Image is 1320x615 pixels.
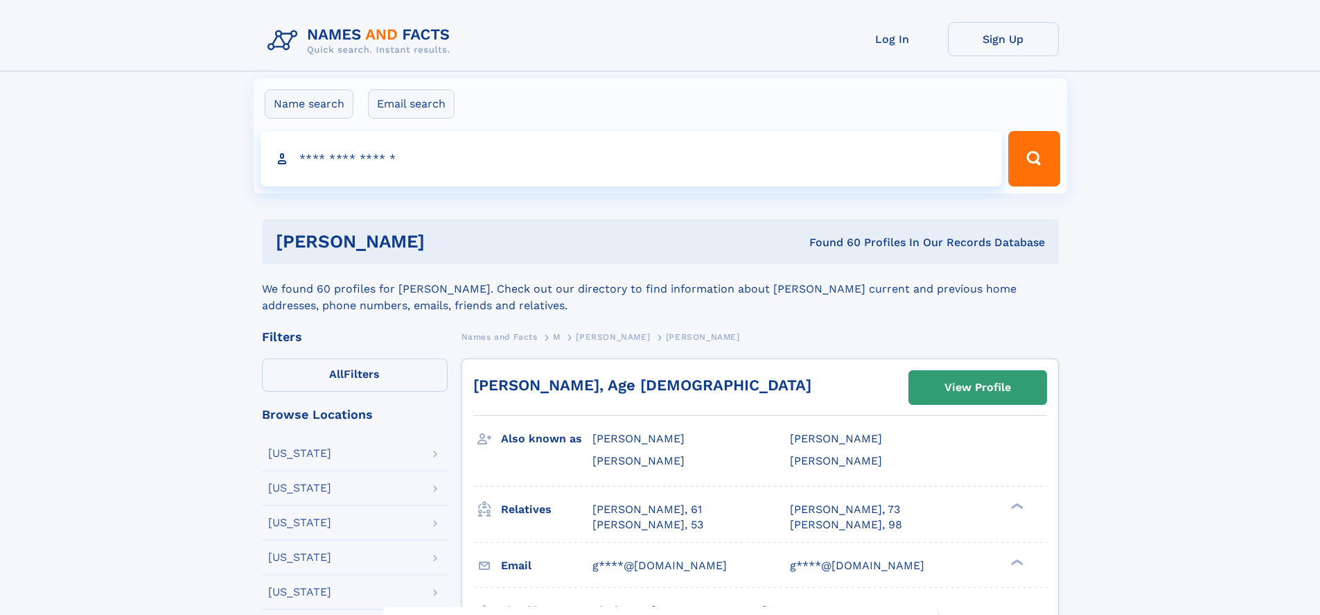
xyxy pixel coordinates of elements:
div: [US_STATE] [268,448,331,459]
a: Names and Facts [461,328,538,345]
div: ❯ [1007,501,1024,510]
h3: Email [501,554,592,578]
a: Log In [837,22,948,56]
button: Search Button [1008,131,1059,187]
div: [US_STATE] [268,483,331,494]
span: [PERSON_NAME] [576,332,650,342]
a: [PERSON_NAME], 53 [592,517,703,532]
span: All [329,367,344,381]
a: [PERSON_NAME], 73 [790,502,900,517]
span: [PERSON_NAME] [666,332,740,342]
a: M [553,328,561,345]
a: [PERSON_NAME], 98 [790,517,902,532]
a: [PERSON_NAME], 61 [592,502,702,517]
span: [PERSON_NAME] [592,454,685,467]
div: View Profile [944,372,1011,404]
a: Sign Up [948,22,1059,56]
div: We found 60 profiles for [PERSON_NAME]. Check out our directory to find information about [PERSON... [262,264,1059,314]
div: Filters [262,331,448,343]
a: [PERSON_NAME], Age [DEMOGRAPHIC_DATA] [473,376,811,394]
h3: Relatives [501,498,592,521]
div: ❯ [1007,557,1024,566]
span: [PERSON_NAME] [790,454,882,467]
a: View Profile [909,371,1046,404]
h3: Also known as [501,427,592,451]
label: Name search [265,89,353,119]
label: Email search [368,89,455,119]
span: [PERSON_NAME] [790,432,882,445]
img: Logo Names and Facts [262,22,461,60]
div: [US_STATE] [268,587,331,598]
span: [PERSON_NAME] [592,432,685,445]
div: Found 60 Profiles In Our Records Database [617,235,1045,250]
div: [US_STATE] [268,517,331,528]
input: search input [261,131,1003,187]
span: M [553,332,561,342]
h1: [PERSON_NAME] [276,233,617,250]
a: [PERSON_NAME] [576,328,650,345]
div: Browse Locations [262,408,448,421]
label: Filters [262,358,448,392]
div: [US_STATE] [268,552,331,563]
